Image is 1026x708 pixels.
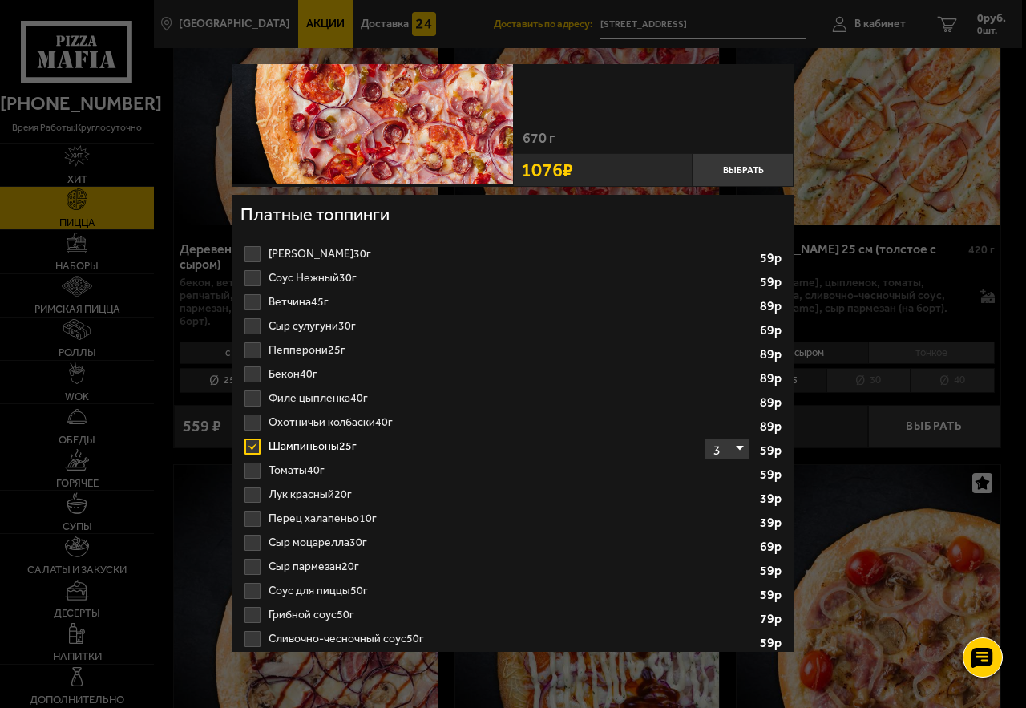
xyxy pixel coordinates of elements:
li: Сыр сулугуни [240,314,786,338]
strong: 89 р [760,372,786,385]
li: Соус для пиццы [240,579,786,603]
label: Лук красный 20г [240,483,786,507]
li: Сыр моцарелла [240,531,786,555]
strong: 89 р [760,300,786,313]
li: Пепперони [240,338,786,362]
label: [PERSON_NAME] 30г [240,242,786,266]
strong: 59 р [760,444,786,457]
strong: 39 р [760,516,786,529]
strong: 59 р [760,468,786,481]
li: Охотничьи колбаски [240,411,786,435]
label: Сыр сулугуни 30г [240,314,786,338]
strong: 69 р [760,540,786,553]
li: Бекон [240,362,786,386]
h4: Платные топпинги [240,203,786,232]
strong: 79 р [760,613,786,625]
strong: 89 р [760,348,786,361]
button: Выбрать [693,153,794,187]
strong: 59 р [760,276,786,289]
strong: 59 р [760,637,786,649]
label: Сыр моцарелла 30г [240,531,786,555]
li: Томаты [240,459,786,483]
li: Лук красный [240,483,786,507]
label: Томаты 40г [240,459,786,483]
label: Грибной соус 50г [240,603,786,627]
span: 1076 ₽ [521,160,573,180]
label: Охотничьи колбаски 40г [240,411,786,435]
label: Ветчина 45г [240,290,786,314]
li: Соус Нежный [240,266,786,290]
label: Сливочно-чесночный соус 50г [240,627,786,651]
li: Грибной соус [240,603,786,627]
label: Сыр пармезан 20г [240,555,786,579]
li: Ветчина [240,290,786,314]
strong: 89 р [760,420,786,433]
label: Филе цыпленка 40г [240,386,786,411]
strong: 59 р [760,589,786,601]
strong: 69 р [760,324,786,337]
li: Шампиньоны [240,435,786,459]
li: Сливочно-чесночный соус [240,627,786,651]
li: Перец халапеньо [240,507,786,531]
select: Шампиньоны25г [705,439,749,459]
label: Соус Нежный 30г [240,266,786,290]
div: 670 г [513,131,794,153]
li: Соус Деликатес [240,242,786,266]
li: Филе цыпленка [240,386,786,411]
label: Пепперони 25г [240,338,786,362]
label: Перец халапеньо 10г [240,507,786,531]
label: Шампиньоны 25г [240,435,786,459]
strong: 59 р [760,564,786,577]
strong: 39 р [760,492,786,505]
label: Соус для пиццы 50г [240,579,786,603]
strong: 59 р [760,252,786,265]
label: Бекон 40г [240,362,786,386]
strong: 89 р [760,396,786,409]
li: Сыр пармезан [240,555,786,579]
